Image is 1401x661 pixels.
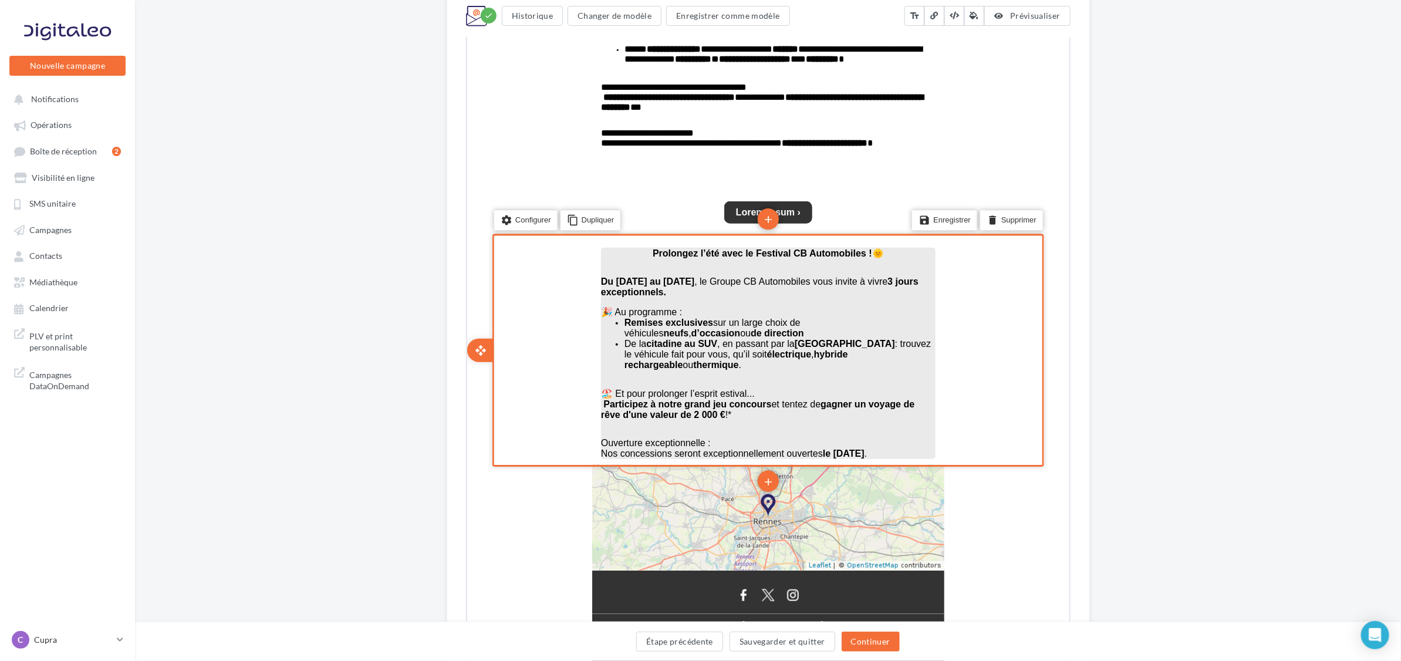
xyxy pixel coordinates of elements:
span: C [18,634,23,646]
span: Calendrier [29,303,69,313]
div: Open Intercom Messenger [1361,621,1389,649]
a: Médiathèque [7,271,128,292]
button: Enregistrer comme modèle [666,6,789,26]
button: Notifications [7,88,123,109]
a: PLV et print personnalisable [7,323,128,358]
button: Continuer [842,632,900,652]
button: Historique [502,6,563,26]
button: text_fields [904,6,924,26]
a: C Cupra [9,629,126,651]
i: text_fields [909,10,920,22]
button: Prévisualiser [984,6,1070,26]
span: Opérations [31,120,72,130]
button: Sauvegarder et quitter [730,632,835,652]
p: Cupra [34,634,112,646]
li: Supprimer le bloc [513,500,576,520]
a: Visibilité en ligne [7,167,128,188]
span: Contacts [29,251,62,261]
span: Boîte de réception [30,146,97,156]
a: Calendrier [7,297,128,318]
div: Modifications enregistrées [481,8,497,23]
span: Prévisualiser [1010,11,1061,21]
a: Contacts [7,245,128,266]
span: Campagnes DataOnDemand [29,367,121,392]
i: check [484,11,493,20]
span: Campagnes [29,225,72,235]
span: Visibilité en ligne [32,173,94,183]
button: Étape précédente [636,632,723,652]
span: Médiathèque [29,277,77,287]
i: delete [519,502,531,518]
button: Changer de modèle [568,6,661,26]
a: Campagnes DataOnDemand [7,362,128,397]
i: open_with [8,634,19,646]
span: SMS unitaire [29,199,76,209]
a: Boîte de réception2 [7,140,128,162]
a: Opérations [7,114,128,135]
span: Notifications [31,94,79,104]
div: 2 [112,147,121,156]
span: PLV et print personnalisable [29,328,121,353]
button: Nouvelle campagne [9,56,126,76]
a: SMS unitaire [7,193,128,214]
a: Campagnes [7,219,128,240]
